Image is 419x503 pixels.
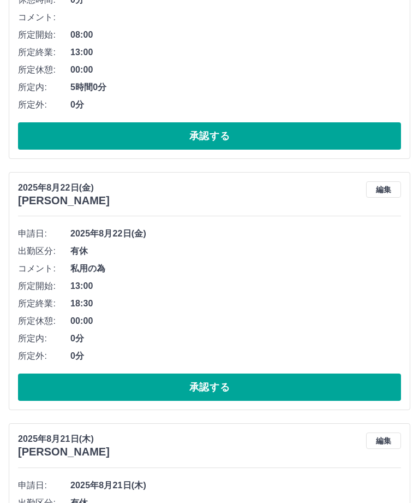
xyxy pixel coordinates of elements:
button: 承認する [18,122,401,150]
span: 所定休憩: [18,63,70,76]
h3: [PERSON_NAME] [18,194,110,207]
span: 申請日: [18,479,70,492]
span: 有休 [70,245,401,258]
span: 所定外: [18,98,70,111]
span: 2025年8月21日(木) [70,479,401,492]
h3: [PERSON_NAME] [18,446,110,458]
span: 所定内: [18,81,70,94]
button: 編集 [366,181,401,198]
span: 出勤区分: [18,245,70,258]
span: 13:00 [70,46,401,59]
span: 00:00 [70,315,401,328]
p: 2025年8月21日(木) [18,433,110,446]
button: 承認する [18,374,401,401]
span: コメント: [18,11,70,24]
span: 所定内: [18,332,70,345]
span: 申請日: [18,227,70,240]
span: 所定開始: [18,28,70,42]
button: 編集 [366,433,401,449]
span: コメント: [18,262,70,275]
span: 0分 [70,350,401,363]
span: 所定終業: [18,297,70,310]
span: 13:00 [70,280,401,293]
span: 所定開始: [18,280,70,293]
p: 2025年8月22日(金) [18,181,110,194]
span: 0分 [70,98,401,111]
span: 所定外: [18,350,70,363]
span: 2025年8月22日(金) [70,227,401,240]
span: 私用の為 [70,262,401,275]
span: 所定休憩: [18,315,70,328]
span: 18:30 [70,297,401,310]
span: 00:00 [70,63,401,76]
span: 5時間0分 [70,81,401,94]
span: 所定終業: [18,46,70,59]
span: 0分 [70,332,401,345]
span: 08:00 [70,28,401,42]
